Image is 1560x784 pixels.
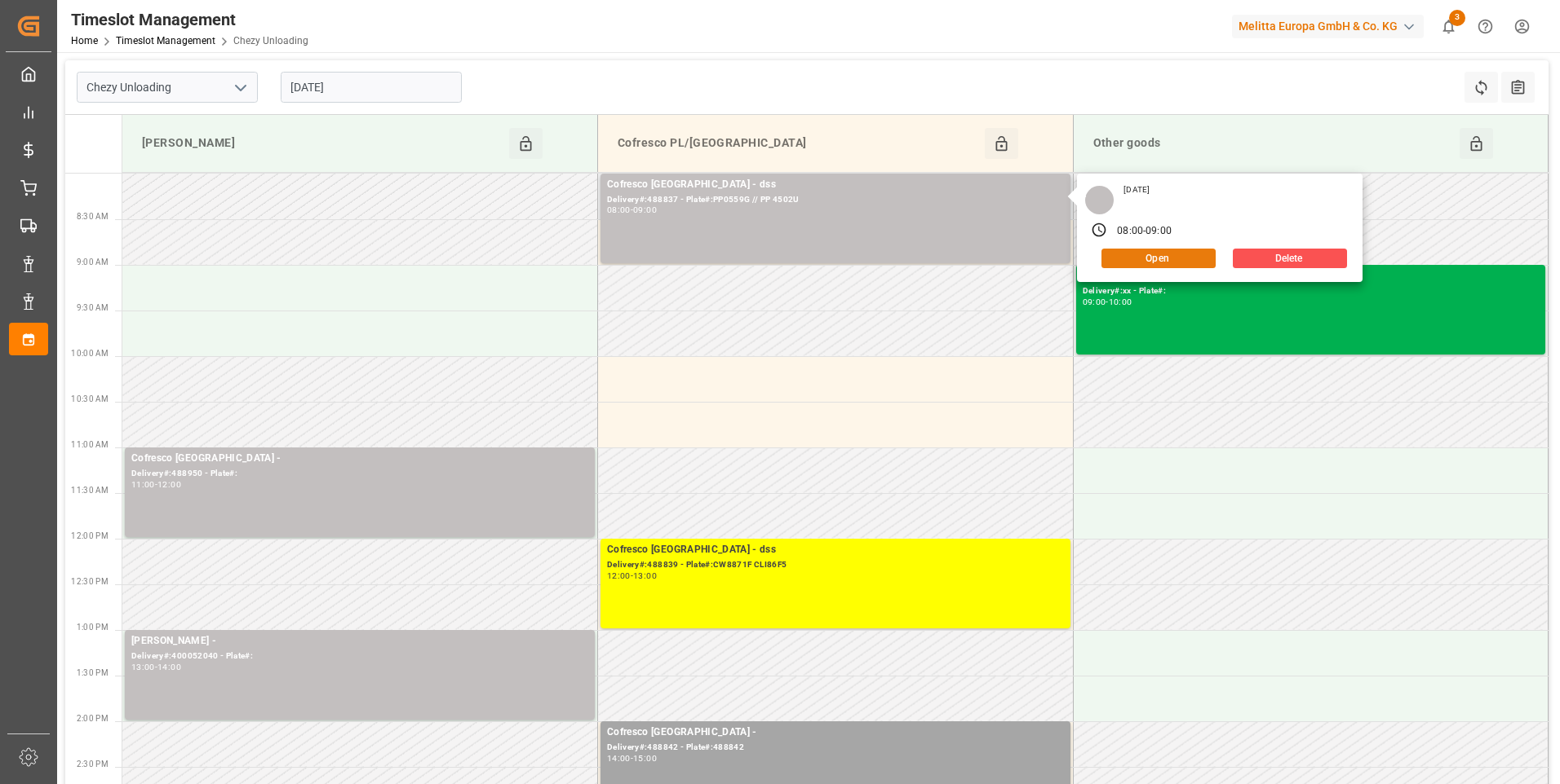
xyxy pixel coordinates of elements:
div: 13:00 [633,572,657,579]
div: [DATE] [1118,184,1155,196]
div: 15:00 [633,755,657,762]
div: [PERSON_NAME] - [131,633,588,650]
a: Timeslot Management [116,35,215,46]
div: Other goods [1087,128,1460,159]
span: 11:30 AM [71,486,109,495]
div: Delivery#:488837 - Plate#:PP0559G // PP 4502U [607,193,1064,207]
div: Delivery#:488842 - Plate#:488842 [607,741,1064,755]
div: 13:00 [131,663,155,671]
div: 10:00 [1109,298,1132,306]
div: [PERSON_NAME] [135,128,509,159]
button: open menu [228,75,252,100]
span: 9:00 AM [77,258,109,266]
div: Delivery#:488950 - Plate#: [131,467,588,481]
div: 08:00 [1117,224,1143,239]
div: - [631,572,633,579]
span: 11:00 AM [71,440,109,449]
span: 12:30 PM [71,577,109,586]
div: 09:00 [633,206,657,214]
div: Cofresco [GEOGRAPHIC_DATA] - dss [607,177,1064,193]
span: 2:00 PM [77,714,109,723]
div: Timeslot Management [71,7,308,32]
div: - [1143,224,1146,239]
div: Cofresco [GEOGRAPHIC_DATA] - [607,725,1064,741]
input: DD-MM-YYYY [281,72,462,103]
div: 11:00 [131,481,155,488]
div: - [631,206,633,214]
div: - [631,755,633,762]
span: 10:00 AM [71,349,109,358]
button: Delete [1233,249,1347,268]
span: 10:30 AM [71,394,109,403]
div: Delivery#:400052040 - Plate#: [131,650,588,663]
button: Open [1101,249,1216,268]
span: 9:30 AM [77,303,109,312]
span: 8:30 AM [77,212,109,221]
span: 2:30 PM [77,760,109,769]
div: 12:00 [157,481,181,488]
div: 08:00 [607,206,631,214]
div: - [155,663,157,671]
div: Delivery#:488839 - Plate#:CW8871F CLI86F5 [607,558,1064,572]
div: 12:00 [607,572,631,579]
span: 1:00 PM [77,623,109,632]
span: 3 [1449,10,1465,26]
div: 09:00 [1146,224,1172,239]
input: Type to search/select [77,72,258,103]
div: Cofresco PL/[GEOGRAPHIC_DATA] [611,128,985,159]
div: Cofresco [GEOGRAPHIC_DATA] - [131,451,588,467]
span: 12:00 PM [71,531,109,540]
button: Help Center [1467,8,1504,45]
a: Home [71,35,98,46]
div: 14:00 [607,755,631,762]
div: - [155,481,157,488]
div: Delivery#:xx - Plate#: [1083,284,1540,298]
div: Cofresco [GEOGRAPHIC_DATA] - dss [607,542,1064,558]
div: 14:00 [157,663,181,671]
button: show 3 new notifications [1430,8,1467,45]
div: 09:00 [1083,298,1106,306]
div: Melitta Europa GmbH & Co. KG [1232,15,1424,38]
span: 1:30 PM [77,668,109,677]
button: Melitta Europa GmbH & Co. KG [1232,11,1430,42]
div: - [1106,298,1108,306]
